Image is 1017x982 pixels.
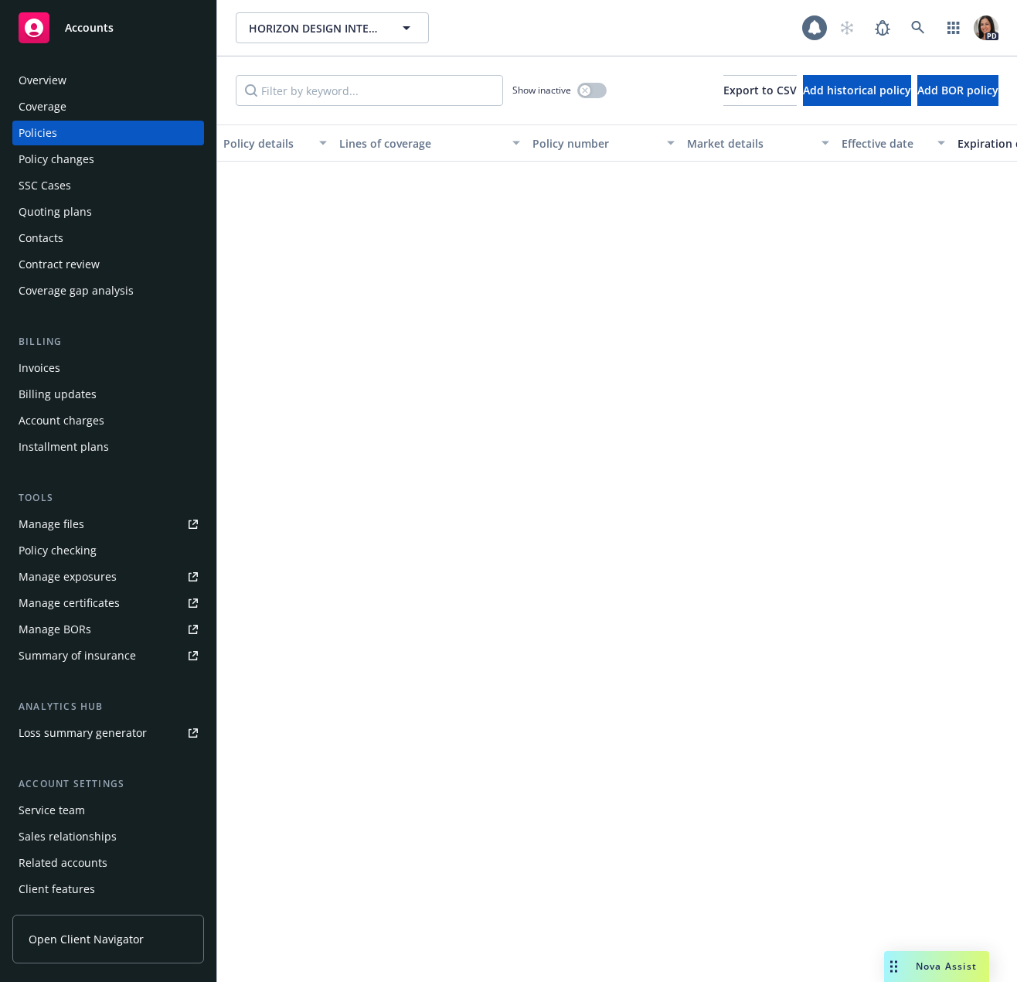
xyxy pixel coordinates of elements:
[803,75,911,106] button: Add historical policy
[12,643,204,668] a: Summary of insurance
[884,951,903,982] div: Drag to move
[12,564,204,589] a: Manage exposures
[12,824,204,849] a: Sales relationships
[12,6,204,49] a: Accounts
[236,12,429,43] button: HORIZON DESIGN INTERNATIONAL LLC
[12,94,204,119] a: Coverage
[12,199,204,224] a: Quoting plans
[526,124,681,162] button: Policy number
[19,564,117,589] div: Manage exposures
[333,124,526,162] button: Lines of coverage
[12,252,204,277] a: Contract review
[19,356,60,380] div: Invoices
[19,512,84,537] div: Manage files
[884,951,989,982] button: Nova Assist
[12,721,204,745] a: Loss summary generator
[19,278,134,303] div: Coverage gap analysis
[19,382,97,407] div: Billing updates
[19,199,92,224] div: Quoting plans
[12,617,204,642] a: Manage BORs
[687,135,812,152] div: Market details
[236,75,503,106] input: Filter by keyword...
[65,22,114,34] span: Accounts
[19,408,104,433] div: Account charges
[19,643,136,668] div: Summary of insurance
[19,94,66,119] div: Coverage
[19,538,97,563] div: Policy checking
[835,124,951,162] button: Effective date
[12,226,204,251] a: Contacts
[12,68,204,93] a: Overview
[29,931,144,947] span: Open Client Navigator
[12,776,204,792] div: Account settings
[12,512,204,537] a: Manage files
[12,435,204,459] a: Installment plans
[12,851,204,875] a: Related accounts
[12,147,204,172] a: Policy changes
[19,824,117,849] div: Sales relationships
[12,334,204,349] div: Billing
[223,135,310,152] div: Policy details
[903,12,934,43] a: Search
[19,147,94,172] div: Policy changes
[12,408,204,433] a: Account charges
[12,382,204,407] a: Billing updates
[19,121,57,145] div: Policies
[867,12,898,43] a: Report a Bug
[19,173,71,198] div: SSC Cases
[217,124,333,162] button: Policy details
[832,12,862,43] a: Start snowing
[938,12,969,43] a: Switch app
[19,721,147,745] div: Loss summary generator
[512,84,571,97] span: Show inactive
[12,490,204,506] div: Tools
[974,15,998,40] img: photo
[19,252,100,277] div: Contract review
[12,173,204,198] a: SSC Cases
[681,124,835,162] button: Market details
[723,75,797,106] button: Export to CSV
[842,135,928,152] div: Effective date
[917,75,998,106] button: Add BOR policy
[19,435,109,459] div: Installment plans
[12,699,204,714] div: Analytics hub
[339,135,503,152] div: Lines of coverage
[723,83,797,97] span: Export to CSV
[12,121,204,145] a: Policies
[12,538,204,563] a: Policy checking
[249,20,383,36] span: HORIZON DESIGN INTERNATIONAL LLC
[19,877,95,902] div: Client features
[19,851,107,875] div: Related accounts
[916,960,977,973] span: Nova Assist
[19,591,120,615] div: Manage certificates
[19,798,85,823] div: Service team
[12,877,204,902] a: Client features
[12,798,204,823] a: Service team
[803,83,911,97] span: Add historical policy
[19,617,91,642] div: Manage BORs
[19,226,63,251] div: Contacts
[917,83,998,97] span: Add BOR policy
[532,135,658,152] div: Policy number
[12,278,204,303] a: Coverage gap analysis
[12,591,204,615] a: Manage certificates
[12,356,204,380] a: Invoices
[19,68,66,93] div: Overview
